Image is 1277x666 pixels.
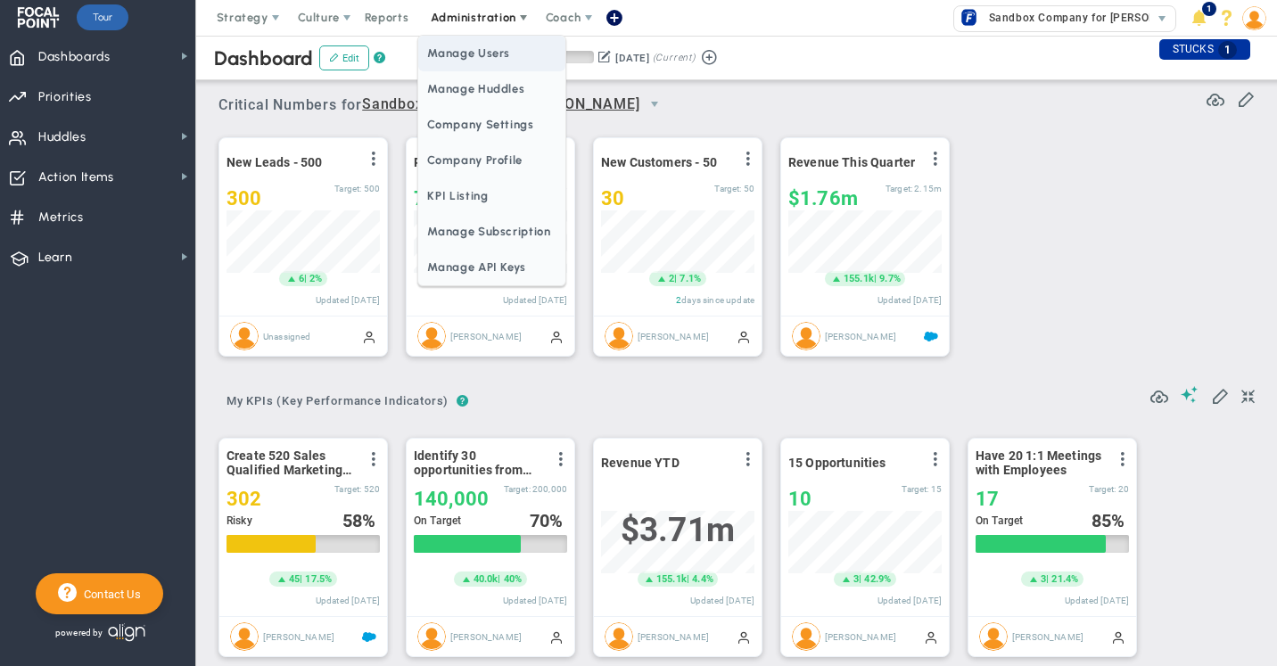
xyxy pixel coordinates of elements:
[825,631,896,641] span: [PERSON_NAME]
[334,484,361,494] span: Target:
[227,488,261,510] span: 302
[362,94,639,116] span: Sandbox Company for [PERSON_NAME]
[601,187,624,210] span: 30
[1159,39,1250,60] div: STUCKS
[450,631,522,641] span: [PERSON_NAME]
[549,329,564,343] span: Manually Updated
[474,572,498,587] span: 40.0k
[304,273,307,284] span: |
[503,596,567,605] span: Updated [DATE]
[639,89,670,119] span: select
[38,119,87,156] span: Huddles
[418,107,564,143] span: Company Settings
[1092,510,1111,531] span: 85
[38,199,84,236] span: Metrics
[864,573,891,585] span: 42.9%
[681,295,754,305] span: days since update
[227,187,261,210] span: 300
[77,588,141,601] span: Contact Us
[299,272,304,286] span: 6
[958,6,980,29] img: 33516.Company.photo
[976,488,999,510] span: 17
[980,6,1199,29] span: Sandbox Company for [PERSON_NAME]
[530,510,549,531] span: 70
[305,573,332,585] span: 17.5%
[1150,385,1168,403] span: Refresh Data
[503,295,567,305] span: Updated [DATE]
[38,78,92,116] span: Priorities
[680,273,701,284] span: 7.1%
[289,572,300,587] span: 45
[364,484,380,494] span: 520
[676,295,681,305] span: 2
[546,11,581,24] span: Coach
[1207,88,1224,106] span: Refresh Data
[669,272,674,286] span: 2
[263,331,311,341] span: Unassigned
[362,329,376,343] span: Manually Updated
[744,184,754,193] span: 50
[230,322,259,350] img: Unassigned
[342,510,362,531] span: 58
[1181,386,1199,403] span: Suggestions (AI Feature)
[38,239,72,276] span: Learn
[1089,484,1116,494] span: Target:
[792,622,820,651] img: Eugene Terk
[1237,89,1255,107] span: Edit or Add Critical Numbers
[418,250,564,285] span: Manage API Keys
[414,488,489,510] span: 140,000
[687,573,689,585] span: |
[924,629,938,644] span: Manually Updated
[530,511,568,530] div: %
[692,573,713,585] span: 4.4%
[298,11,340,24] span: Culture
[877,596,942,605] span: Updated [DATE]
[1012,631,1083,641] span: [PERSON_NAME]
[319,45,369,70] button: Edit
[1118,484,1129,494] span: 20
[414,187,437,210] span: 75
[1211,386,1229,404] span: Edit My KPIs
[674,273,677,284] span: |
[263,631,334,641] span: [PERSON_NAME]
[615,50,649,66] div: [DATE]
[414,155,499,169] span: Referrals - 100
[418,214,564,250] span: Manage Subscription
[1111,629,1125,644] span: Manually Updated
[1051,573,1078,585] span: 21.4%
[38,159,114,196] span: Action Items
[342,511,381,530] div: %
[601,456,680,470] span: Revenue YTD
[38,38,111,76] span: Dashboards
[788,155,915,169] span: Revenue This Quarter
[482,272,487,286] span: 5
[362,629,376,644] span: Salesforce Enabled<br ></span>Sandbox: Quarterly Leads and Opportunities
[217,11,268,24] span: Strategy
[549,629,564,644] span: Manually Updated
[653,50,696,66] span: (Current)
[621,511,735,549] span: $3,707,282
[36,619,219,646] div: Powered by Align
[788,488,812,510] span: 10
[334,184,361,193] span: Target:
[431,11,515,24] span: Administration
[218,387,457,418] button: My KPIs (Key Performance Indicators)
[877,295,942,305] span: Updated [DATE]
[737,629,751,644] span: Manually Updated
[1041,572,1046,587] span: 3
[418,36,564,71] span: Manage Users
[1065,596,1129,605] span: Updated [DATE]
[1218,41,1237,59] span: 1
[914,184,942,193] span: 2,154,350
[414,514,461,527] span: On Target
[532,484,567,494] span: 200,000
[504,573,522,585] span: 40%
[788,456,886,470] span: 15 Opportunities
[364,184,380,193] span: 500
[1202,2,1216,16] span: 1
[214,46,313,70] span: Dashboard
[902,484,928,494] span: Target:
[230,622,259,651] img: Eugene Terk
[316,295,380,305] span: Updated [DATE]
[227,448,356,477] span: Create 520 Sales Qualified Marketing Leads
